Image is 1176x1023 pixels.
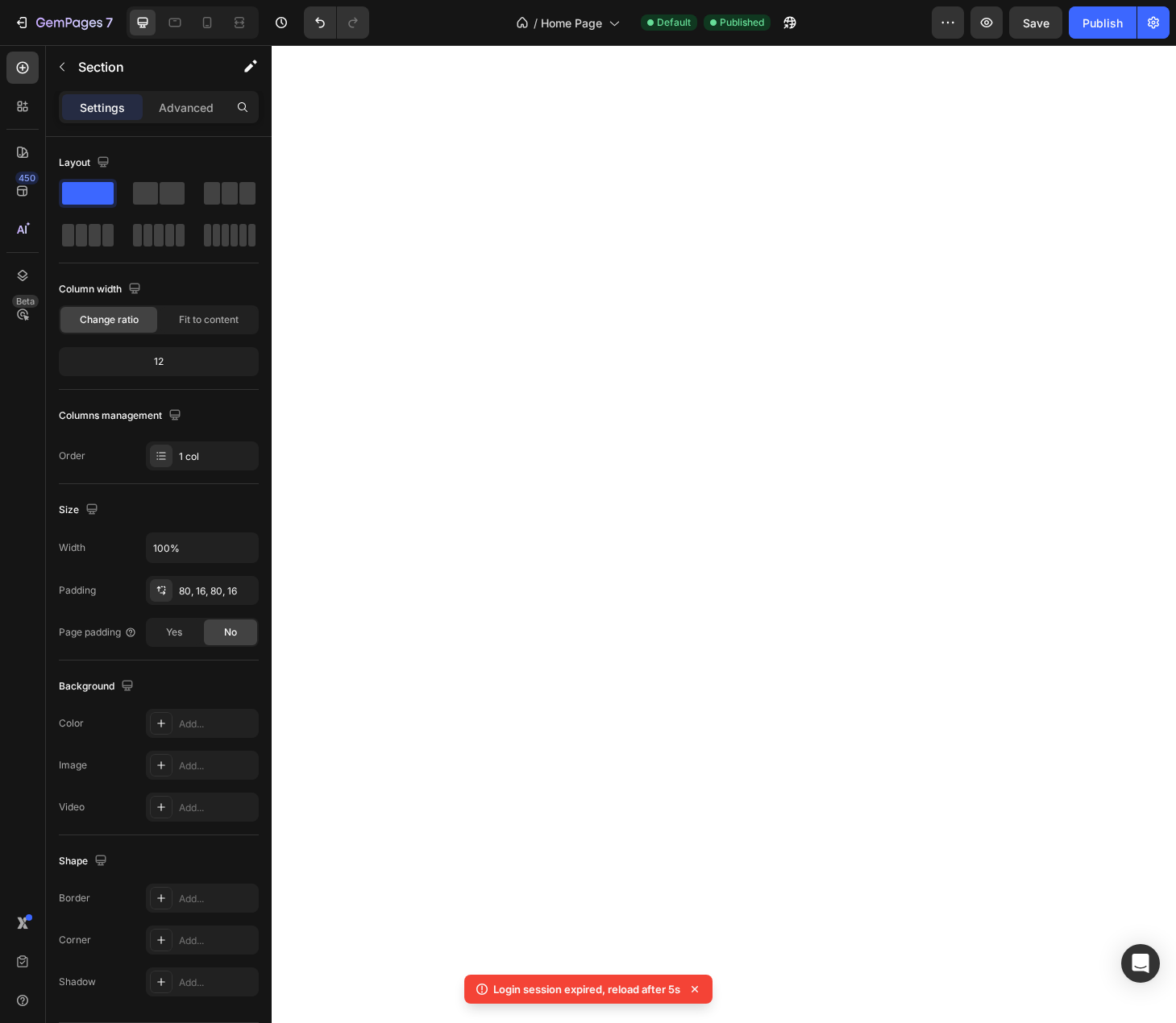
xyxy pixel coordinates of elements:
[179,975,255,990] div: Add...
[59,975,96,989] div: Shadow
[179,892,255,906] div: Add...
[272,45,1176,1023] iframe: Design area
[15,172,39,184] div: 450
[59,758,87,772] div: Image
[534,14,538,31] span: /
[80,99,125,116] p: Settings
[179,801,255,815] div: Add...
[1083,14,1123,31] div: Publish
[59,625,137,640] div: Page padding
[59,676,137,698] div: Background
[59,279,144,300] div: Column width
[1009,6,1062,39] button: Save
[304,6,369,39] div: Undo/Redo
[59,800,85,814] div: Video
[1121,944,1160,983] div: Open Intercom Messenger
[179,717,255,731] div: Add...
[541,14,602,31] span: Home Page
[59,583,96,598] div: Padding
[147,533,258,562] input: Auto
[106,13,113,32] p: 7
[59,540,85,555] div: Width
[720,15,764,30] span: Published
[657,15,691,30] span: Default
[224,625,237,640] span: No
[78,57,210,77] p: Section
[159,99,214,116] p: Advanced
[59,499,102,521] div: Size
[6,6,120,39] button: 7
[1069,6,1137,39] button: Publish
[80,313,139,327] span: Change ratio
[12,295,39,308] div: Beta
[62,350,256,373] div: 12
[59,405,185,427] div: Columns management
[493,981,680,997] p: Login session expired, reload after 5s
[59,716,84,731] div: Color
[179,449,255,464] div: 1 col
[59,891,90,905] div: Border
[166,625,182,640] span: Yes
[179,759,255,773] div: Add...
[59,851,110,872] div: Shape
[59,152,113,174] div: Layout
[179,934,255,948] div: Add...
[1023,16,1049,30] span: Save
[179,584,255,598] div: 80, 16, 80, 16
[179,313,239,327] span: Fit to content
[59,449,85,463] div: Order
[59,933,91,947] div: Corner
